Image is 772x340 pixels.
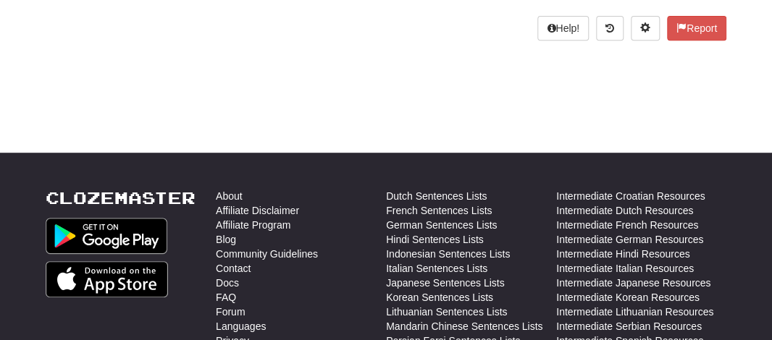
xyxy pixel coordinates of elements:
[556,203,693,218] a: Intermediate Dutch Resources
[667,16,726,41] button: Report
[386,247,510,261] a: Indonesian Sentences Lists
[556,319,702,333] a: Intermediate Serbian Resources
[556,290,700,305] a: Intermediate Korean Resources
[386,218,497,232] a: German Sentences Lists
[216,319,266,333] a: Languages
[556,218,698,232] a: Intermediate French Resources
[46,261,168,297] img: Get it on App Store
[596,16,624,41] button: Round history (alt+y)
[386,319,542,333] a: Mandarin Chinese Sentences Lists
[216,203,299,218] a: Affiliate Disclaimer
[216,276,239,290] a: Docs
[216,218,290,232] a: Affiliate Program
[386,203,492,218] a: French Sentences Lists
[556,189,705,203] a: Intermediate Croatian Resources
[216,290,236,305] a: FAQ
[386,189,487,203] a: Dutch Sentences Lists
[386,261,487,276] a: Italian Sentences Lists
[46,218,167,254] img: Get it on Google Play
[216,261,251,276] a: Contact
[216,189,243,203] a: About
[556,276,710,290] a: Intermediate Japanese Resources
[556,305,713,319] a: Intermediate Lithuanian Resources
[537,16,589,41] button: Help!
[216,305,245,319] a: Forum
[556,232,703,247] a: Intermediate German Resources
[386,232,484,247] a: Hindi Sentences Lists
[216,232,236,247] a: Blog
[556,247,689,261] a: Intermediate Hindi Resources
[386,305,507,319] a: Lithuanian Sentences Lists
[386,290,493,305] a: Korean Sentences Lists
[556,261,694,276] a: Intermediate Italian Resources
[46,189,196,207] a: Clozemaster
[216,247,318,261] a: Community Guidelines
[386,276,504,290] a: Japanese Sentences Lists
